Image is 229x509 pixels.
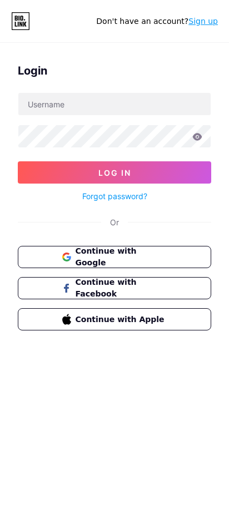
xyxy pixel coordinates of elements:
button: Continue with Google [18,246,211,268]
div: Login [18,62,211,79]
button: Continue with Facebook [18,277,211,299]
button: Log In [18,161,211,184]
a: Sign up [188,17,218,26]
input: Username [18,93,211,115]
a: Forgot password? [82,190,147,202]
button: Continue with Apple [18,308,211,330]
span: Continue with Apple [76,314,167,325]
div: Don't have an account? [96,16,218,27]
div: Or [110,216,119,228]
span: Continue with Facebook [76,276,167,300]
span: Log In [98,168,131,177]
span: Continue with Google [76,245,167,269]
